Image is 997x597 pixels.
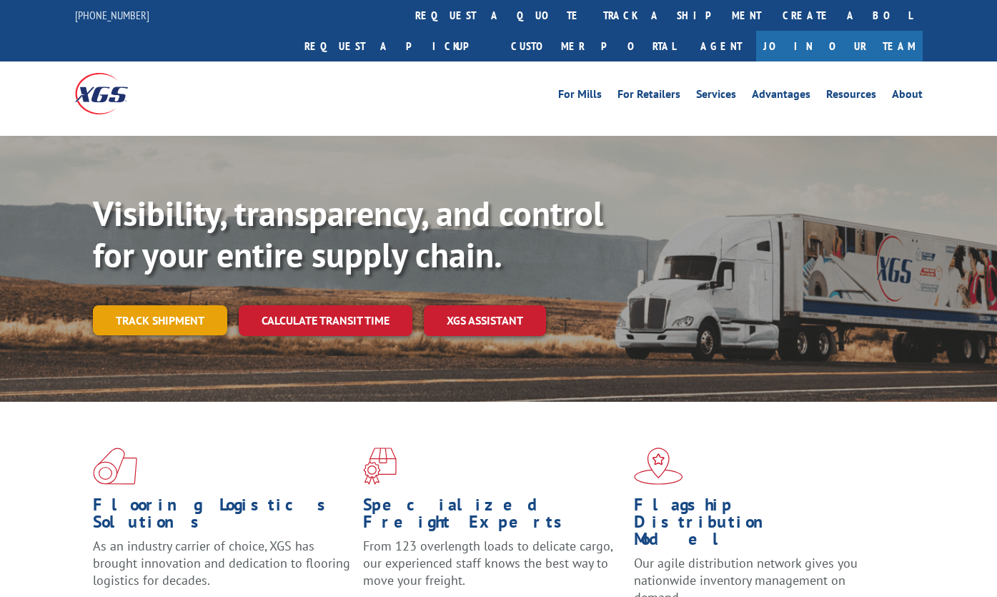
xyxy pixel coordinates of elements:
[93,305,227,335] a: Track shipment
[558,89,602,104] a: For Mills
[239,305,412,336] a: Calculate transit time
[93,448,137,485] img: xgs-icon-total-supply-chain-intelligence-red
[892,89,923,104] a: About
[93,496,352,538] h1: Flooring Logistics Solutions
[424,305,546,336] a: XGS ASSISTANT
[363,496,622,538] h1: Specialized Freight Experts
[75,8,149,22] a: [PHONE_NUMBER]
[696,89,736,104] a: Services
[500,31,686,61] a: Customer Portal
[634,448,683,485] img: xgs-icon-flagship-distribution-model-red
[752,89,810,104] a: Advantages
[826,89,876,104] a: Resources
[756,31,923,61] a: Join Our Team
[294,31,500,61] a: Request a pickup
[617,89,680,104] a: For Retailers
[363,448,397,485] img: xgs-icon-focused-on-flooring-red
[686,31,756,61] a: Agent
[93,538,350,588] span: As an industry carrier of choice, XGS has brought innovation and dedication to flooring logistics...
[93,191,603,277] b: Visibility, transparency, and control for your entire supply chain.
[634,496,893,555] h1: Flagship Distribution Model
